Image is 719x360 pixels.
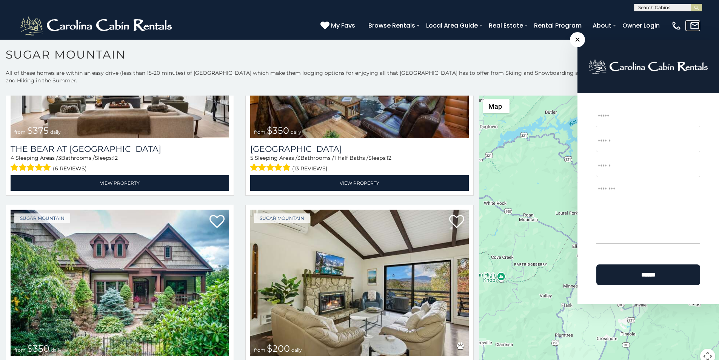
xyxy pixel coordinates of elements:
[113,155,118,161] span: 12
[570,32,585,47] span: ×
[331,21,355,30] span: My Favs
[250,154,469,173] div: Sleeping Areas / Bathrooms / Sleeps:
[11,210,229,356] a: Birds Nest On Sugar Mountain from $350 daily
[250,144,469,154] a: [GEOGRAPHIC_DATA]
[19,14,176,37] img: White-1-2.png
[27,125,49,136] span: $375
[27,343,49,354] span: $350
[365,19,419,32] a: Browse Rentals
[690,20,700,31] img: mail-regular-white.png
[11,144,229,154] h3: The Bear At Sugar Mountain
[671,20,682,31] img: phone-regular-white.png
[11,154,229,173] div: Sleeping Areas / Bathrooms / Sleeps:
[619,19,664,32] a: Owner Login
[14,129,26,135] span: from
[11,175,229,191] a: View Property
[250,210,469,356] img: Sweet Dreams Are Made Of Skis
[483,99,510,113] button: Change map style
[254,213,310,223] a: Sugar Mountain
[254,129,265,135] span: from
[530,19,585,32] a: Rental Program
[320,21,357,31] a: My Favs
[209,214,225,230] a: Add to favorites
[250,210,469,356] a: Sweet Dreams Are Made Of Skis from $200 daily
[297,155,300,161] span: 3
[589,19,615,32] a: About
[58,155,61,161] span: 3
[386,155,391,161] span: 12
[422,19,482,32] a: Local Area Guide
[291,129,301,135] span: daily
[11,155,14,161] span: 4
[267,125,289,136] span: $350
[291,347,302,353] span: daily
[14,347,26,353] span: from
[14,213,70,223] a: Sugar Mountain
[51,347,62,353] span: daily
[11,210,229,356] img: Birds Nest On Sugar Mountain
[254,347,265,353] span: from
[11,144,229,154] a: The Bear At [GEOGRAPHIC_DATA]
[588,59,708,74] img: logo
[50,129,61,135] span: daily
[488,102,502,110] span: Map
[292,164,328,173] span: (13 reviews)
[250,155,253,161] span: 5
[250,144,469,154] h3: Grouse Moor Lodge
[449,214,464,230] a: Add to favorites
[267,343,290,354] span: $200
[53,164,87,173] span: (6 reviews)
[250,175,469,191] a: View Property
[485,19,527,32] a: Real Estate
[334,155,368,161] span: 1 Half Baths /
